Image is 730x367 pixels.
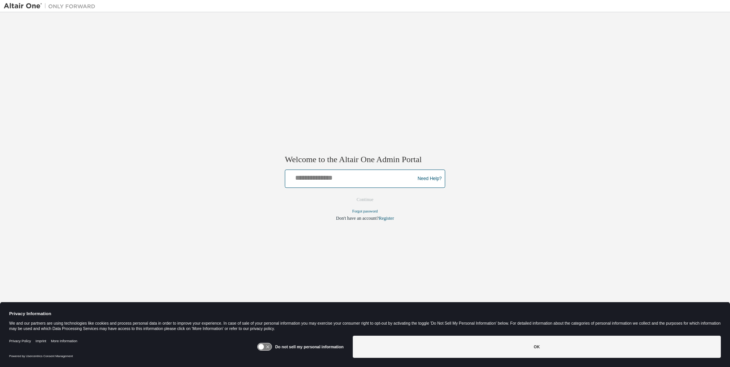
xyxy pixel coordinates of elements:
img: Altair One [4,2,99,10]
a: Register [379,216,394,221]
span: Don't have an account? [336,216,379,221]
a: Forgot password [352,209,378,214]
h2: Welcome to the Altair One Admin Portal [285,154,445,165]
